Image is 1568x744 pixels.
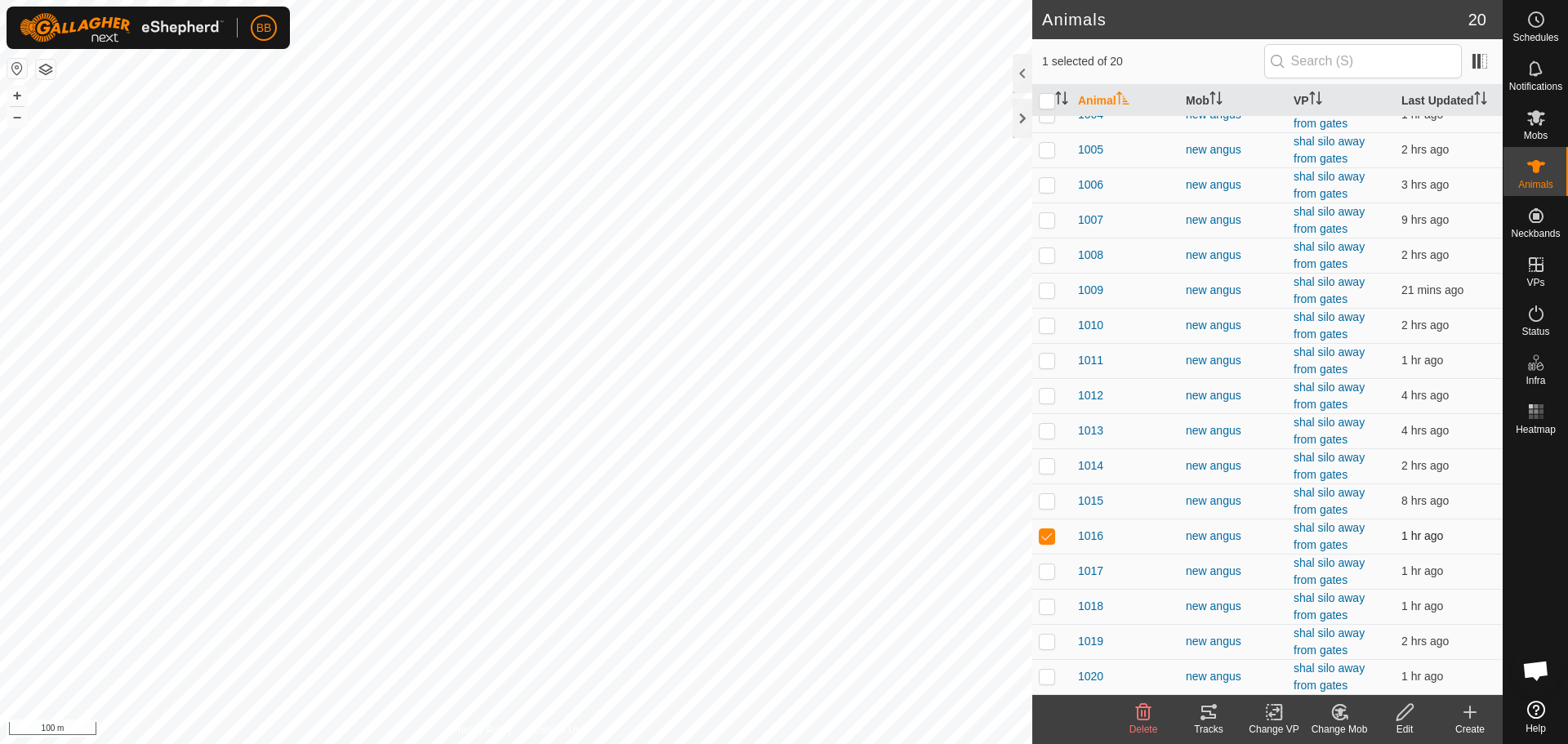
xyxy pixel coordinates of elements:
[1241,722,1307,737] div: Change VP
[1186,387,1281,404] div: new angus
[1287,85,1395,117] th: VP
[1401,178,1449,191] span: 28 Sept 2025, 5:21 pm
[1401,213,1449,226] span: 28 Sept 2025, 10:51 am
[1042,53,1264,70] span: 1 selected of 20
[1401,670,1443,683] span: 28 Sept 2025, 6:51 pm
[1186,422,1281,439] div: new angus
[36,60,56,79] button: Map Layers
[1294,275,1365,305] a: shal silo away from gates
[1294,205,1365,235] a: shal silo away from gates
[1294,416,1365,446] a: shal silo away from gates
[1186,563,1281,580] div: new angus
[1264,44,1462,78] input: Search (S)
[7,59,27,78] button: Reset Map
[1401,564,1443,577] span: 28 Sept 2025, 6:41 pm
[1401,354,1443,367] span: 28 Sept 2025, 7:21 pm
[1401,389,1449,402] span: 28 Sept 2025, 4:01 pm
[1294,591,1365,621] a: shal silo away from gates
[1294,240,1365,270] a: shal silo away from gates
[1401,424,1449,437] span: 28 Sept 2025, 4:01 pm
[1179,85,1287,117] th: Mob
[1294,310,1365,341] a: shal silo away from gates
[1468,7,1486,32] span: 20
[1474,94,1487,107] p-sorticon: Activate to sort
[1078,212,1103,229] span: 1007
[1078,528,1103,545] span: 1016
[1401,319,1449,332] span: 28 Sept 2025, 5:51 pm
[1524,131,1548,140] span: Mobs
[1294,626,1365,657] a: shal silo away from gates
[1511,229,1560,238] span: Neckbands
[1186,668,1281,685] div: new angus
[1078,387,1103,404] span: 1012
[1309,94,1322,107] p-sorticon: Activate to sort
[1401,529,1443,542] span: 28 Sept 2025, 6:41 pm
[1186,598,1281,615] div: new angus
[1078,247,1103,264] span: 1008
[1512,33,1558,42] span: Schedules
[1078,563,1103,580] span: 1017
[1401,143,1449,156] span: 28 Sept 2025, 6:11 pm
[1401,248,1449,261] span: 28 Sept 2025, 6:21 pm
[1294,486,1365,516] a: shal silo away from gates
[1401,494,1449,507] span: 28 Sept 2025, 11:41 am
[1055,94,1068,107] p-sorticon: Activate to sort
[1512,646,1561,695] div: Open chat
[1437,722,1503,737] div: Create
[1186,176,1281,194] div: new angus
[1294,662,1365,692] a: shal silo away from gates
[1294,135,1365,165] a: shal silo away from gates
[452,723,513,737] a: Privacy Policy
[1078,457,1103,474] span: 1014
[1186,633,1281,650] div: new angus
[20,13,224,42] img: Gallagher Logo
[1078,668,1103,685] span: 1020
[1186,282,1281,299] div: new angus
[1176,722,1241,737] div: Tracks
[1186,457,1281,474] div: new angus
[1078,633,1103,650] span: 1019
[1129,724,1158,735] span: Delete
[256,20,272,37] span: BB
[1078,176,1103,194] span: 1006
[1518,180,1553,189] span: Animals
[1526,376,1545,385] span: Infra
[1401,599,1443,613] span: 28 Sept 2025, 7:21 pm
[1042,10,1468,29] h2: Animals
[1078,422,1103,439] span: 1013
[1401,635,1449,648] span: 28 Sept 2025, 6:11 pm
[1294,556,1365,586] a: shal silo away from gates
[1186,212,1281,229] div: new angus
[1186,528,1281,545] div: new angus
[532,723,581,737] a: Contact Us
[1078,317,1103,334] span: 1010
[1503,694,1568,740] a: Help
[1186,141,1281,158] div: new angus
[1078,598,1103,615] span: 1018
[1186,317,1281,334] div: new angus
[1186,492,1281,510] div: new angus
[1372,722,1437,737] div: Edit
[1078,492,1103,510] span: 1015
[1294,381,1365,411] a: shal silo away from gates
[1078,352,1103,369] span: 1011
[1294,345,1365,376] a: shal silo away from gates
[1294,451,1365,481] a: shal silo away from gates
[1294,100,1365,130] a: shal silo away from gates
[1294,521,1365,551] a: shal silo away from gates
[1078,282,1103,299] span: 1009
[1071,85,1179,117] th: Animal
[1526,724,1546,733] span: Help
[1395,85,1503,117] th: Last Updated
[1516,425,1556,434] span: Heatmap
[1401,459,1449,472] span: 28 Sept 2025, 5:51 pm
[1116,94,1129,107] p-sorticon: Activate to sort
[7,86,27,105] button: +
[1294,170,1365,200] a: shal silo away from gates
[1186,352,1281,369] div: new angus
[1209,94,1223,107] p-sorticon: Activate to sort
[1521,327,1549,336] span: Status
[1526,278,1544,287] span: VPs
[1078,141,1103,158] span: 1005
[1186,247,1281,264] div: new angus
